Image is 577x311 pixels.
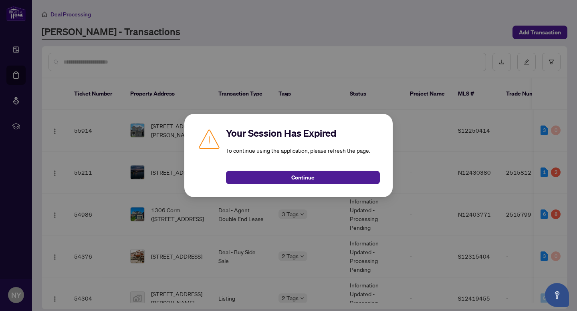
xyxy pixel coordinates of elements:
span: Continue [291,171,315,184]
div: To continue using the application, please refresh the page. [226,127,380,184]
button: Open asap [545,283,569,307]
h2: Your Session Has Expired [226,127,380,140]
img: Caution icon [197,127,221,151]
button: Continue [226,171,380,184]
